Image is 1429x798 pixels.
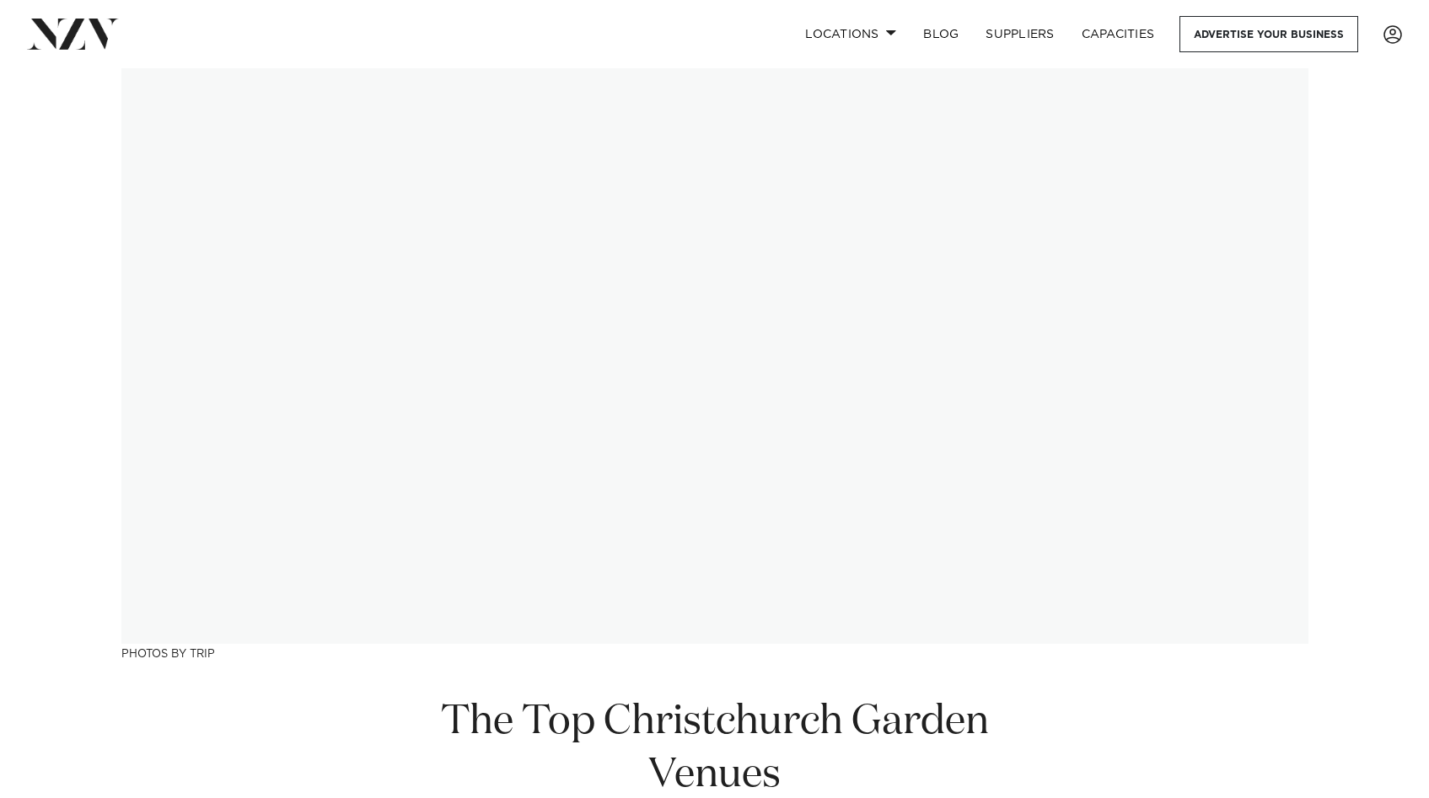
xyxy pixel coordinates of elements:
[910,16,972,52] a: BLOG
[121,644,1308,661] h3: Photos by Trip
[1179,16,1358,52] a: Advertise your business
[1068,16,1168,52] a: Capacities
[792,16,910,52] a: Locations
[972,16,1067,52] a: SUPPLIERS
[27,19,119,49] img: nzv-logo.png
